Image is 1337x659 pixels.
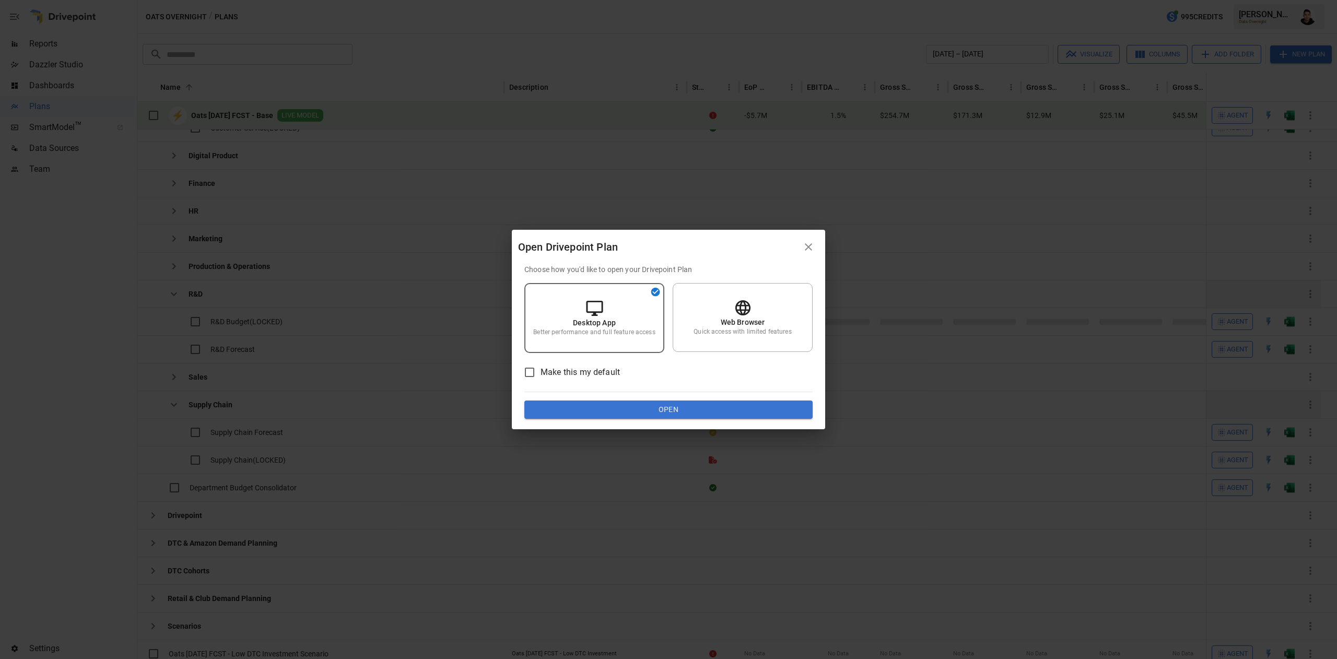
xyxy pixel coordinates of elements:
[533,328,655,337] p: Better performance and full feature access
[721,317,765,327] p: Web Browser
[524,401,813,419] button: Open
[518,239,798,255] div: Open Drivepoint Plan
[694,327,791,336] p: Quick access with limited features
[541,366,620,379] span: Make this my default
[573,317,616,328] p: Desktop App
[524,264,813,275] p: Choose how you'd like to open your Drivepoint Plan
